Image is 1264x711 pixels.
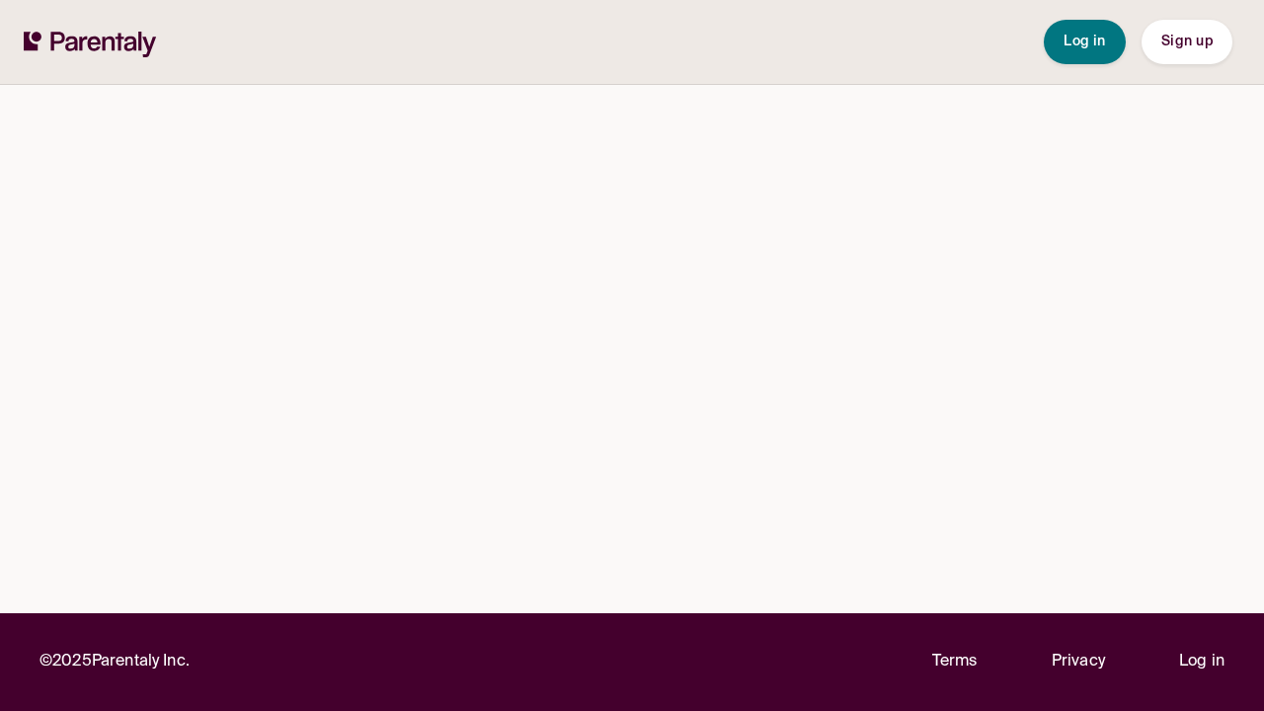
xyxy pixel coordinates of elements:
[1142,20,1232,64] button: Sign up
[1052,649,1105,675] a: Privacy
[1179,649,1224,675] a: Log in
[1044,20,1126,64] button: Log in
[1064,35,1106,48] span: Log in
[1161,35,1213,48] span: Sign up
[39,649,190,675] p: © 2025 Parentaly Inc.
[932,649,978,675] a: Terms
